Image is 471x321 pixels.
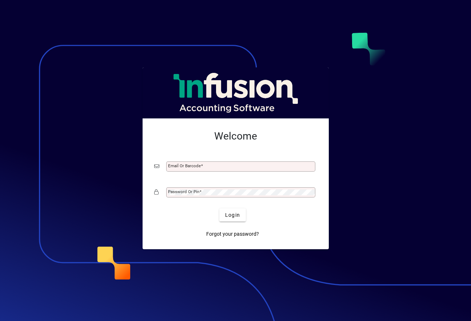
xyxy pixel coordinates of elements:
[154,130,317,142] h2: Welcome
[219,208,246,222] button: Login
[168,163,201,168] mat-label: Email or Barcode
[168,189,199,194] mat-label: Password or Pin
[206,230,259,238] span: Forgot your password?
[225,211,240,219] span: Login
[203,227,262,240] a: Forgot your password?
